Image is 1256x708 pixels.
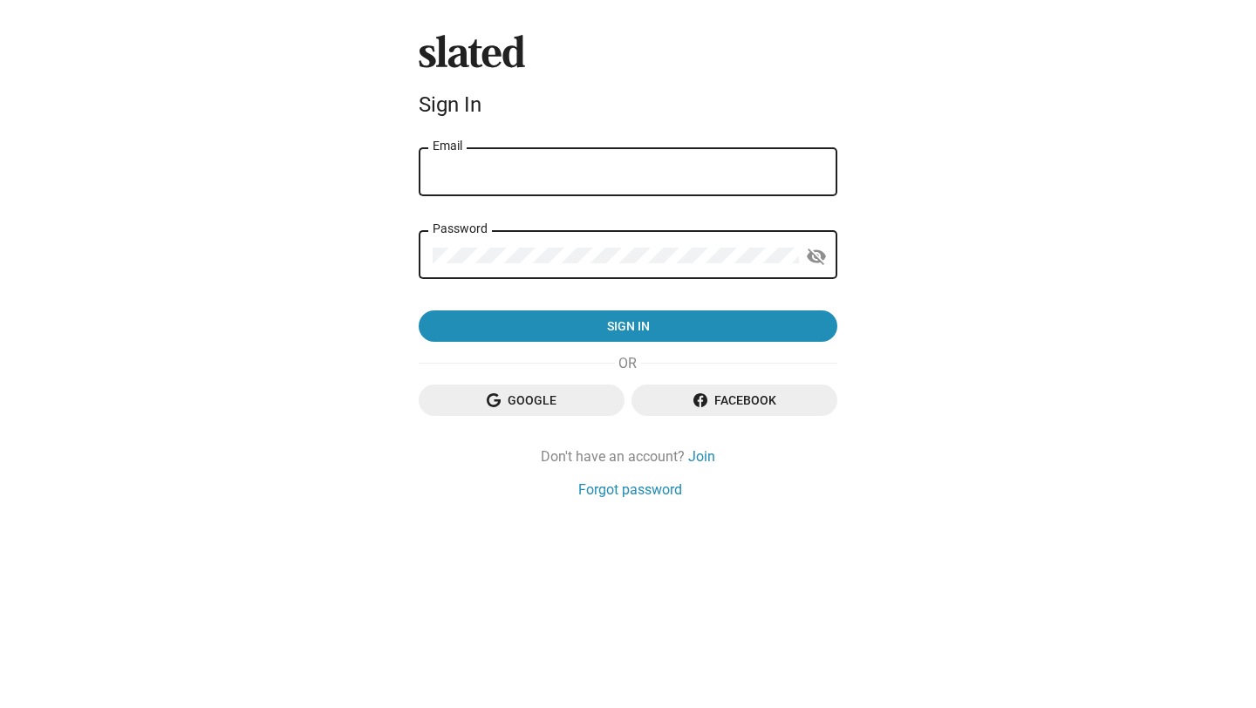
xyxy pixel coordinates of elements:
[433,310,823,342] span: Sign in
[419,92,837,117] div: Sign In
[806,243,827,270] mat-icon: visibility_off
[645,385,823,416] span: Facebook
[799,239,834,274] button: Show password
[433,385,611,416] span: Google
[419,310,837,342] button: Sign in
[578,480,682,499] a: Forgot password
[419,447,837,466] div: Don't have an account?
[419,35,837,124] sl-branding: Sign In
[631,385,837,416] button: Facebook
[419,385,625,416] button: Google
[688,447,715,466] a: Join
